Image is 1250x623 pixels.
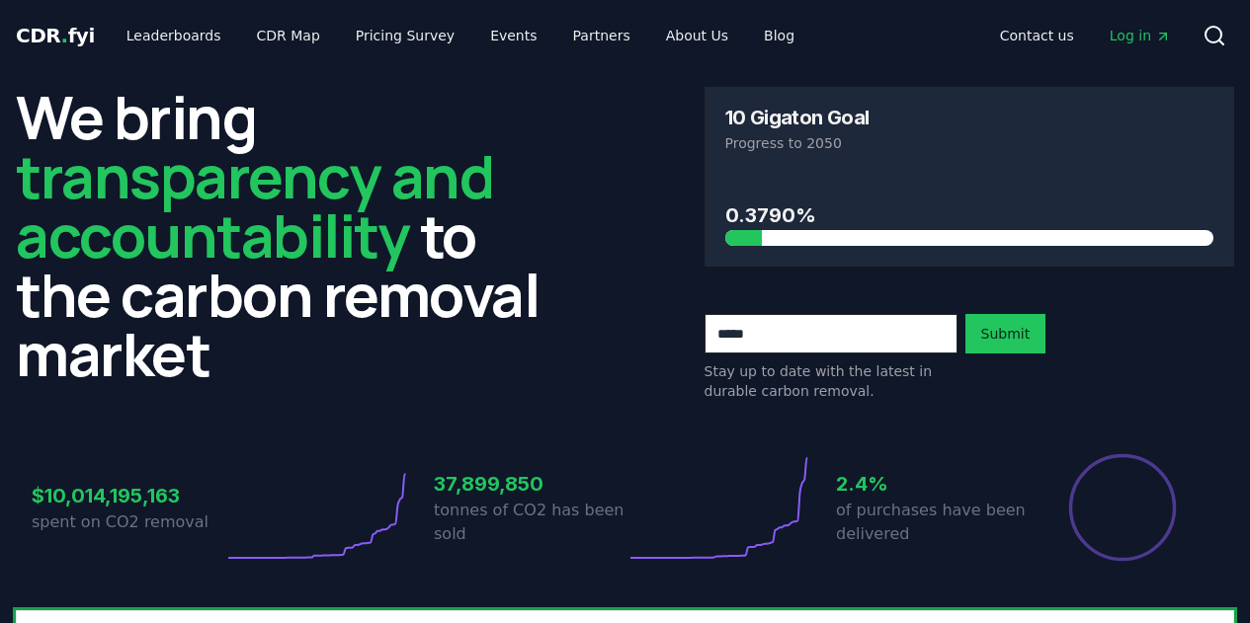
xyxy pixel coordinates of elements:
[725,108,870,127] h3: 10 Gigaton Goal
[984,18,1187,53] nav: Main
[650,18,744,53] a: About Us
[16,22,95,49] a: CDR.fyi
[705,361,958,401] p: Stay up to date with the latest in durable carbon removal.
[557,18,646,53] a: Partners
[32,481,223,510] h3: $10,014,195,163
[725,133,1214,153] p: Progress to 2050
[241,18,336,53] a: CDR Map
[725,200,1214,230] h3: 0.3790%
[16,135,493,275] span: transparency and accountability
[111,18,810,53] nav: Main
[984,18,1090,53] a: Contact us
[111,18,237,53] a: Leaderboards
[965,314,1046,353] button: Submit
[32,510,223,534] p: spent on CO2 removal
[340,18,470,53] a: Pricing Survey
[836,499,1028,546] p: of purchases have been delivered
[61,24,68,47] span: .
[1094,18,1187,53] a: Log in
[434,469,625,499] h3: 37,899,850
[1110,26,1171,45] span: Log in
[434,499,625,546] p: tonnes of CO2 has been sold
[16,87,546,383] h2: We bring to the carbon removal market
[836,469,1028,499] h3: 2.4%
[474,18,552,53] a: Events
[1067,452,1178,563] div: Percentage of sales delivered
[748,18,810,53] a: Blog
[16,24,95,47] span: CDR fyi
